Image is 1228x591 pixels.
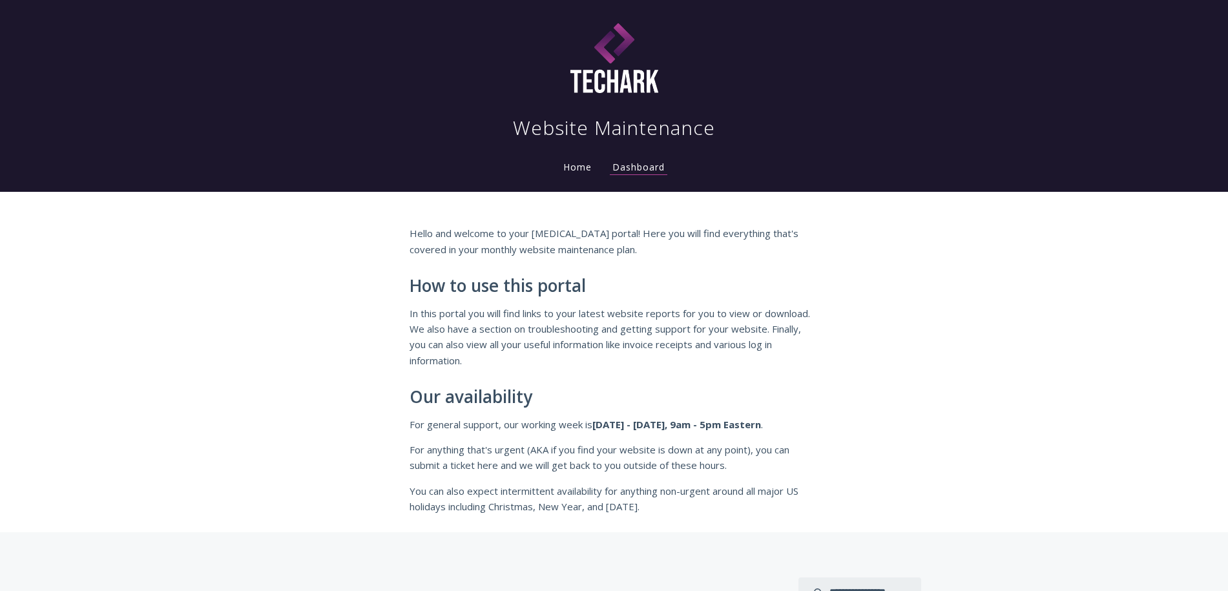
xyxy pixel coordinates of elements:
[410,483,819,515] p: You can also expect intermittent availability for anything non-urgent around all major US holiday...
[410,417,819,432] p: For general support, our working week is .
[561,161,594,173] a: Home
[513,115,715,141] h1: Website Maintenance
[410,306,819,369] p: In this portal you will find links to your latest website reports for you to view or download. We...
[410,276,819,296] h2: How to use this portal
[592,418,761,431] strong: [DATE] - [DATE], 9am - 5pm Eastern
[610,161,667,175] a: Dashboard
[410,225,819,257] p: Hello and welcome to your [MEDICAL_DATA] portal! Here you will find everything that's covered in ...
[410,442,819,473] p: For anything that's urgent (AKA if you find your website is down at any point), you can submit a ...
[410,388,819,407] h2: Our availability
